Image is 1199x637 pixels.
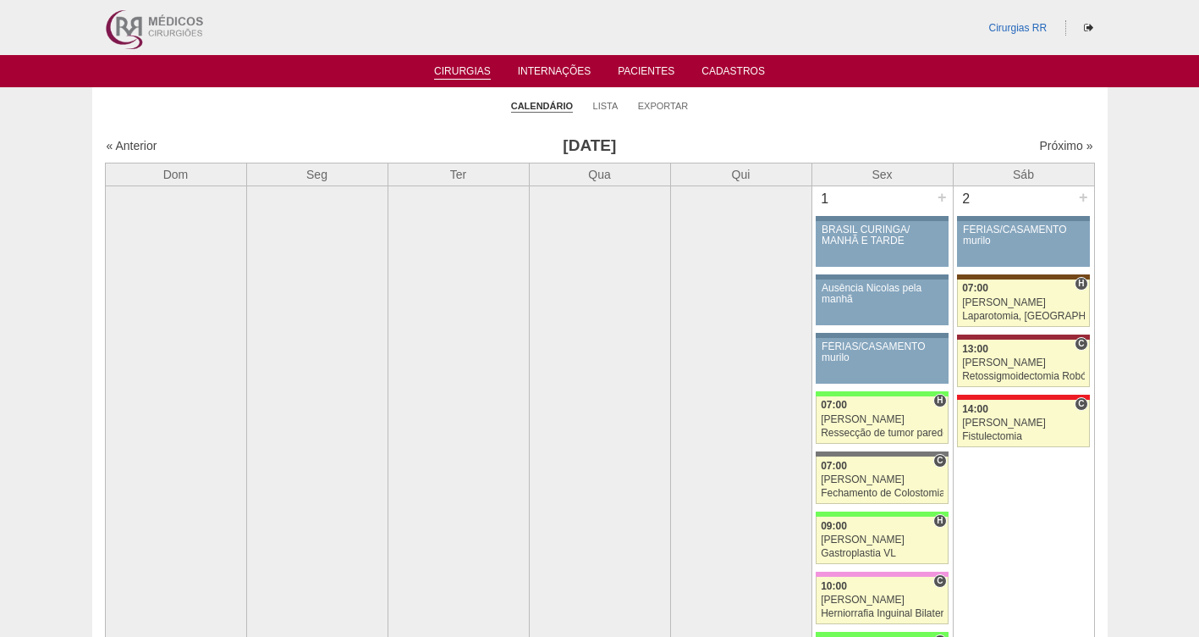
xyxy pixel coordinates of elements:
div: BRASIL CURINGA/ MANHÃ E TARDE [822,224,943,246]
th: Dom [105,163,246,186]
span: Hospital [933,514,946,528]
div: Key: Albert Einstein [816,572,948,577]
span: 07:00 [821,460,847,472]
th: Sex [811,163,953,186]
th: Qui [670,163,811,186]
a: C 07:00 [PERSON_NAME] Fechamento de Colostomia ou Enterostomia [816,457,948,504]
div: 1 [812,186,839,212]
a: « Anterior [107,139,157,152]
div: Key: Brasil [816,391,948,396]
div: Herniorrafia Inguinal Bilateral [821,608,943,619]
div: Fechamento de Colostomia ou Enterostomia [821,488,943,499]
span: Hospital [1075,277,1087,291]
div: 2 [954,186,980,212]
a: H 07:00 [PERSON_NAME] Laparotomia, [GEOGRAPHIC_DATA], Drenagem, Bridas [957,280,1089,327]
div: Fistulectomia [962,431,1085,442]
th: Seg [246,163,388,186]
div: [PERSON_NAME] [962,297,1085,308]
a: Internações [518,65,591,82]
a: Exportar [638,100,689,112]
div: Key: Aviso [816,216,948,221]
h3: [DATE] [343,134,836,158]
a: FÉRIAS/CASAMENTO murilo [957,221,1089,267]
span: 09:00 [821,520,847,532]
div: Laparotomia, [GEOGRAPHIC_DATA], Drenagem, Bridas [962,311,1085,322]
th: Ter [388,163,529,186]
div: [PERSON_NAME] [821,535,943,546]
div: [PERSON_NAME] [962,357,1085,368]
div: [PERSON_NAME] [821,474,943,485]
span: 10:00 [821,580,847,592]
a: Cirurgias [434,65,491,80]
a: BRASIL CURINGA/ MANHÃ E TARDE [816,221,948,267]
a: C 13:00 [PERSON_NAME] Retossigmoidectomia Robótica [957,340,1089,387]
span: 13:00 [962,343,988,355]
a: Ausência Nicolas pela manhã [816,280,948,325]
span: 14:00 [962,403,988,415]
div: FÉRIAS/CASAMENTO murilo [963,224,1084,246]
a: Pacientes [618,65,674,82]
div: Key: Santa Joana [957,274,1089,280]
span: Consultório [1075,337,1087,351]
span: Consultório [933,454,946,468]
span: Hospital [933,394,946,407]
div: Key: Brasil [816,512,948,517]
span: 07:00 [962,282,988,294]
div: [PERSON_NAME] [962,418,1085,429]
th: Sáb [953,163,1094,186]
a: Calendário [511,100,573,113]
div: FÉRIAS/CASAMENTO murilo [822,341,943,363]
a: Cirurgias RR [988,22,1047,34]
span: 07:00 [821,399,847,411]
th: Qua [529,163,670,186]
a: H 07:00 [PERSON_NAME] Ressecção de tumor parede abdominal pélvica [816,396,948,444]
div: Ressecção de tumor parede abdominal pélvica [821,428,943,439]
a: H 09:00 [PERSON_NAME] Gastroplastia VL [816,517,948,564]
a: C 10:00 [PERSON_NAME] Herniorrafia Inguinal Bilateral [816,577,948,624]
div: Gastroplastia VL [821,548,943,559]
div: Key: Assunção [957,395,1089,400]
div: Retossigmoidectomia Robótica [962,371,1085,382]
a: Cadastros [701,65,765,82]
div: Key: Santa Catarina [816,451,948,457]
i: Sair [1084,23,1093,33]
div: Key: Brasil [816,632,948,637]
span: Consultório [1075,397,1087,411]
div: Key: Aviso [957,216,1089,221]
a: Lista [593,100,619,112]
div: + [1076,186,1091,208]
div: [PERSON_NAME] [821,414,943,425]
div: Key: Aviso [816,274,948,280]
a: Próximo » [1039,139,1092,152]
span: Consultório [933,574,946,588]
a: FÉRIAS/CASAMENTO murilo [816,338,948,384]
div: Ausência Nicolas pela manhã [822,283,943,305]
div: Key: Sírio Libanês [957,335,1089,340]
div: Key: Aviso [816,333,948,338]
div: + [935,186,949,208]
a: C 14:00 [PERSON_NAME] Fistulectomia [957,400,1089,447]
div: [PERSON_NAME] [821,595,943,606]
